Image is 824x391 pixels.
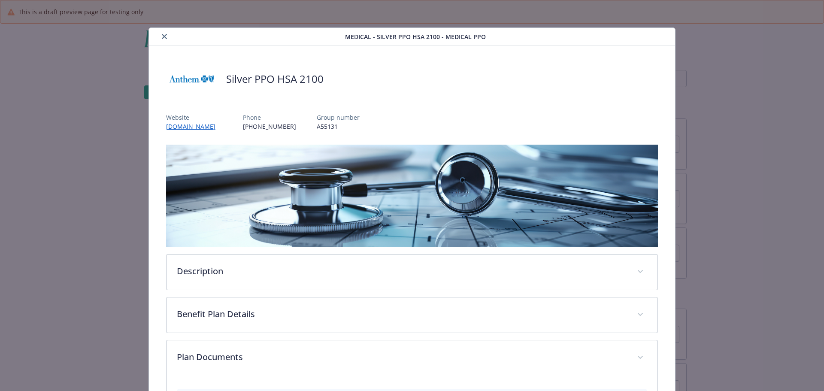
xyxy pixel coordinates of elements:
[167,340,658,376] div: Plan Documents
[317,113,360,122] p: Group number
[317,122,360,131] p: A55131
[166,122,222,130] a: [DOMAIN_NAME]
[166,66,218,92] img: Anthem Blue Cross
[177,351,627,364] p: Plan Documents
[159,31,170,42] button: close
[166,113,222,122] p: Website
[177,308,627,321] p: Benefit Plan Details
[167,255,658,290] div: Description
[166,145,658,247] img: banner
[243,122,296,131] p: [PHONE_NUMBER]
[243,113,296,122] p: Phone
[167,297,658,333] div: Benefit Plan Details
[226,72,324,86] h2: Silver PPO HSA 2100
[177,265,627,278] p: Description
[345,32,486,41] span: Medical - Silver PPO HSA 2100 - Medical PPO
